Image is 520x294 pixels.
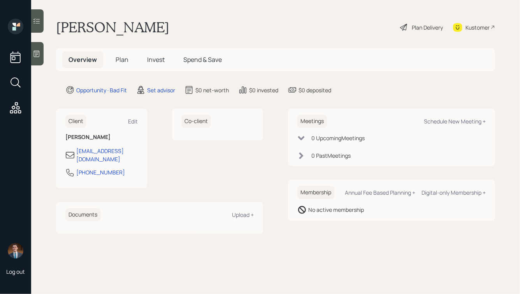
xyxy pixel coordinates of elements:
h6: Co-client [181,115,211,128]
div: Opportunity · Bad Fit [76,86,127,94]
h6: Client [65,115,86,128]
div: Upload + [232,211,254,218]
h6: Documents [65,208,100,221]
span: Spend & Save [183,55,222,64]
div: Annual Fee Based Planning + [345,189,415,196]
div: Set advisor [147,86,175,94]
div: Edit [128,118,138,125]
div: Plan Delivery [412,23,443,32]
div: 0 Upcoming Meeting s [311,134,365,142]
h1: [PERSON_NAME] [56,19,169,36]
h6: Membership [297,186,334,199]
span: Invest [147,55,165,64]
span: Overview [69,55,97,64]
div: [EMAIL_ADDRESS][DOMAIN_NAME] [76,147,138,163]
div: [PHONE_NUMBER] [76,168,125,176]
img: hunter_neumayer.jpg [8,243,23,259]
span: Plan [116,55,128,64]
h6: Meetings [297,115,327,128]
div: 0 Past Meeting s [311,151,351,160]
div: Kustomer [466,23,490,32]
div: $0 deposited [299,86,331,94]
div: Log out [6,268,25,275]
div: Digital-only Membership + [422,189,486,196]
div: Schedule New Meeting + [424,118,486,125]
div: No active membership [308,206,364,214]
div: $0 invested [249,86,278,94]
div: $0 net-worth [195,86,229,94]
h6: [PERSON_NAME] [65,134,138,141]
